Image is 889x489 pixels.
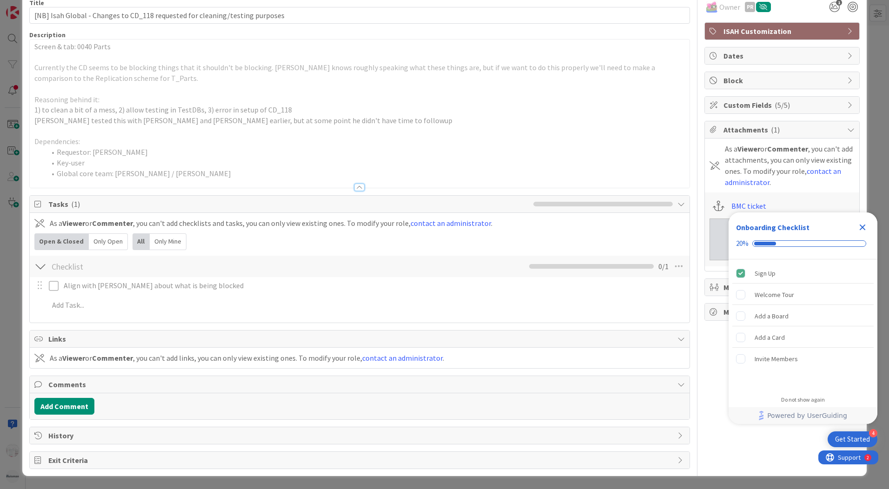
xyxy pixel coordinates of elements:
[723,282,843,293] span: Mirrors
[719,1,740,13] span: Owner
[775,100,790,110] span: ( 5/5 )
[46,158,685,168] li: Key-user
[729,259,877,390] div: Checklist items
[48,258,258,275] input: Add Checklist...
[62,218,85,228] b: Viewer
[48,379,673,390] span: Comments
[658,261,669,272] span: 0 / 1
[723,26,843,37] span: ISAH Customization
[34,116,452,125] span: [PERSON_NAME] tested this with [PERSON_NAME] and [PERSON_NAME] earlier, but at some point he didn...
[869,429,877,437] div: 4
[732,284,874,305] div: Welcome Tour is incomplete.
[835,435,870,444] div: Get Started
[34,42,111,51] span: Screen & tab: 0040 Parts
[732,327,874,348] div: Add a Card is incomplete.
[64,280,683,291] p: Align with [PERSON_NAME] about what is being blocked
[46,147,685,158] li: Requestor: [PERSON_NAME]
[34,62,685,83] p: Currently the CD seems to be blocking things that it shouldn't be blocking. [PERSON_NAME] knows r...
[736,222,809,233] div: Onboarding Checklist
[34,105,292,114] span: 1) to clean a bit of a mess, 2) allow testing in TestDBs, 3) error in setup of CD_118
[732,349,874,369] div: Invite Members is incomplete.
[362,353,443,363] a: contact an administrator
[732,306,874,326] div: Add a Board is incomplete.
[737,144,760,153] b: Viewer
[723,306,843,317] span: Metrics
[92,353,133,363] b: Commenter
[723,50,843,61] span: Dates
[48,430,673,441] span: History
[706,1,717,13] img: JK
[755,268,776,279] div: Sign Up
[71,199,80,209] span: ( 1 )
[46,168,685,179] li: Global core team: [PERSON_NAME] / [PERSON_NAME]
[755,332,785,343] div: Add a Card
[48,198,529,210] span: Tasks
[855,220,870,235] div: Close Checklist
[50,352,444,363] div: As a or , you can't add links, you can only view existing ones. To modify your role, .
[48,333,673,344] span: Links
[781,396,825,403] div: Do not show again
[34,233,89,250] div: Open & Closed
[736,239,749,248] div: 20%
[34,136,685,147] p: Dependencies:
[745,2,755,12] div: PR
[767,410,847,421] span: Powered by UserGuiding
[828,431,877,447] div: Open Get Started checklist, remaining modules: 4
[732,263,874,284] div: Sign Up is complete.
[755,289,794,300] div: Welcome Tour
[48,455,673,466] span: Exit Criteria
[34,94,685,105] p: Reasoning behind it:
[50,218,492,229] div: As a or , you can't add checklists and tasks, you can only view existing ones. To modify your rol...
[723,75,843,86] span: Block
[733,407,873,424] a: Powered by UserGuiding
[20,1,42,13] span: Support
[729,407,877,424] div: Footer
[723,99,843,111] span: Custom Fields
[92,218,133,228] b: Commenter
[48,4,51,11] div: 2
[755,311,789,322] div: Add a Board
[29,7,690,24] input: type card name here...
[767,144,808,153] b: Commenter
[729,212,877,424] div: Checklist Container
[34,398,94,415] button: Add Comment
[736,239,870,248] div: Checklist progress: 20%
[411,218,491,228] a: contact an administrator
[62,353,85,363] b: Viewer
[755,353,798,364] div: Invite Members
[89,233,128,250] div: Only Open
[29,31,66,39] span: Description
[723,124,843,135] span: Attachments
[133,233,150,250] div: All
[725,143,855,188] div: As a or , you can't add attachments, you can only view existing ones. To modify your role, .
[771,125,780,134] span: ( 1 )
[731,200,766,211] a: BMC ticket
[150,233,186,250] div: Only Mine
